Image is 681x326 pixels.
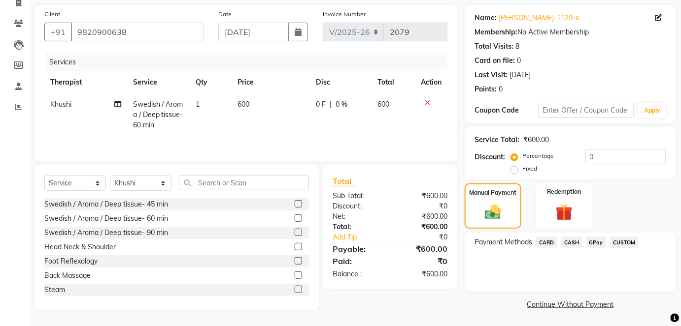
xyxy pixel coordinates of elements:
[515,41,519,52] div: 8
[50,100,71,109] span: Khushi
[325,269,390,279] div: Balance :
[44,242,116,252] div: Head Neck & Shoulder
[510,70,531,80] div: [DATE]
[467,299,674,310] a: Continue Without Payment
[323,10,366,19] label: Invoice Number
[44,199,168,209] div: Swedish / Aroma / Deep tissue- 45 min
[523,135,549,145] div: ₹600.00
[325,222,390,232] div: Total:
[475,27,517,37] div: Membership:
[499,13,579,23] a: [PERSON_NAME]-1129-o
[390,269,455,279] div: ₹600.00
[45,53,455,71] div: Services
[475,84,497,94] div: Points:
[547,187,581,196] label: Redemption
[390,211,455,222] div: ₹600.00
[561,237,582,248] span: CASH
[475,135,519,145] div: Service Total:
[232,71,310,93] th: Price
[539,103,635,118] input: Enter Offer / Coupon Code
[44,256,98,267] div: Foot Reflexology
[325,232,401,242] a: Add Tip
[196,100,200,109] span: 1
[238,100,249,109] span: 600
[44,213,168,224] div: Swedish / Aroma / Deep tissue- 60 min
[475,41,513,52] div: Total Visits:
[610,237,639,248] span: CUSTOM
[401,232,455,242] div: ₹0
[336,99,347,110] span: 0 %
[325,201,390,211] div: Discount:
[190,71,232,93] th: Qty
[475,56,515,66] div: Card on file:
[390,191,455,201] div: ₹600.00
[333,176,355,186] span: Total
[390,255,455,267] div: ₹0
[133,100,183,129] span: Swedish / Aroma / Deep tissue- 60 min
[390,201,455,211] div: ₹0
[127,71,190,93] th: Service
[390,222,455,232] div: ₹600.00
[475,152,505,162] div: Discount:
[325,191,390,201] div: Sub Total:
[415,71,447,93] th: Action
[44,285,65,295] div: Steam
[586,237,607,248] span: GPay
[469,188,516,197] label: Manual Payment
[377,100,389,109] span: 600
[372,71,415,93] th: Total
[71,23,204,41] input: Search by Name/Mobile/Email/Code
[499,84,503,94] div: 0
[44,270,91,281] div: Back Massage
[44,228,168,238] div: Swedish / Aroma / Deep tissue- 90 min
[325,243,390,255] div: Payable:
[310,71,372,93] th: Disc
[316,99,326,110] span: 0 F
[390,243,455,255] div: ₹600.00
[536,237,557,248] span: CARD
[330,99,332,110] span: |
[475,237,532,247] span: Payment Methods
[475,70,508,80] div: Last Visit:
[44,23,72,41] button: +91
[218,10,232,19] label: Date
[550,202,578,223] img: _gift.svg
[325,211,390,222] div: Net:
[522,151,554,160] label: Percentage
[44,10,60,19] label: Client
[325,255,390,267] div: Paid:
[475,27,666,37] div: No Active Membership
[475,105,539,116] div: Coupon Code
[44,71,127,93] th: Therapist
[475,13,497,23] div: Name:
[179,175,309,190] input: Search or Scan
[638,103,666,118] button: Apply
[480,203,506,222] img: _cash.svg
[522,164,537,173] label: Fixed
[517,56,521,66] div: 0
